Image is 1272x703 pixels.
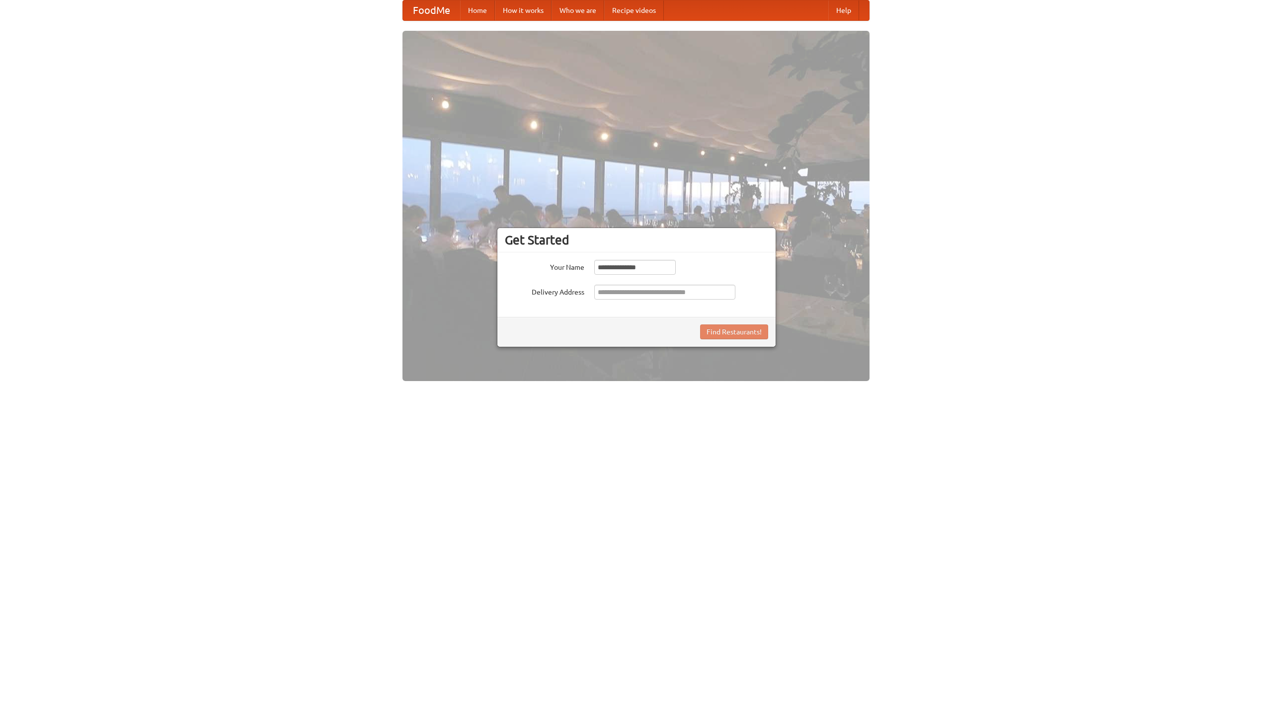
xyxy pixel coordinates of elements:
a: FoodMe [403,0,460,20]
a: Who we are [552,0,604,20]
a: Home [460,0,495,20]
button: Find Restaurants! [700,324,768,339]
h3: Get Started [505,233,768,247]
a: Help [828,0,859,20]
label: Your Name [505,260,584,272]
a: Recipe videos [604,0,664,20]
a: How it works [495,0,552,20]
label: Delivery Address [505,285,584,297]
